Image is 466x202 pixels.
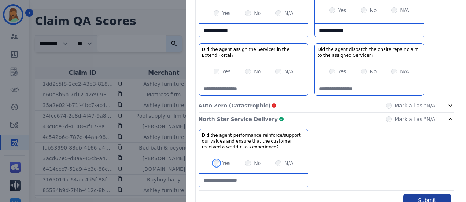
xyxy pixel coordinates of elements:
label: Yes [222,68,231,75]
label: Yes [222,10,231,17]
label: No [370,7,377,14]
h3: Did the agent performance reinforce/support our values and ensure that the customer received a wo... [202,132,305,150]
label: Mark all as "N/A" [395,115,438,123]
h3: Did the agent dispatch the onsite repair claim to the assigned Servicer? [318,47,421,58]
label: Yes [222,159,231,167]
label: N/A [284,10,293,17]
label: No [370,68,377,75]
label: Yes [338,68,347,75]
label: N/A [284,68,293,75]
label: No [254,68,261,75]
p: Auto Zero (Catastrophic) [199,102,270,109]
label: N/A [284,159,293,167]
p: North Star Service Delivery [199,115,278,123]
label: Yes [338,7,347,14]
label: N/A [400,68,409,75]
label: No [254,10,261,17]
label: Mark all as "N/A" [395,102,438,109]
label: N/A [400,7,409,14]
h3: Did the agent assign the Servicer in the Extend Portal? [202,47,305,58]
label: No [254,159,261,167]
